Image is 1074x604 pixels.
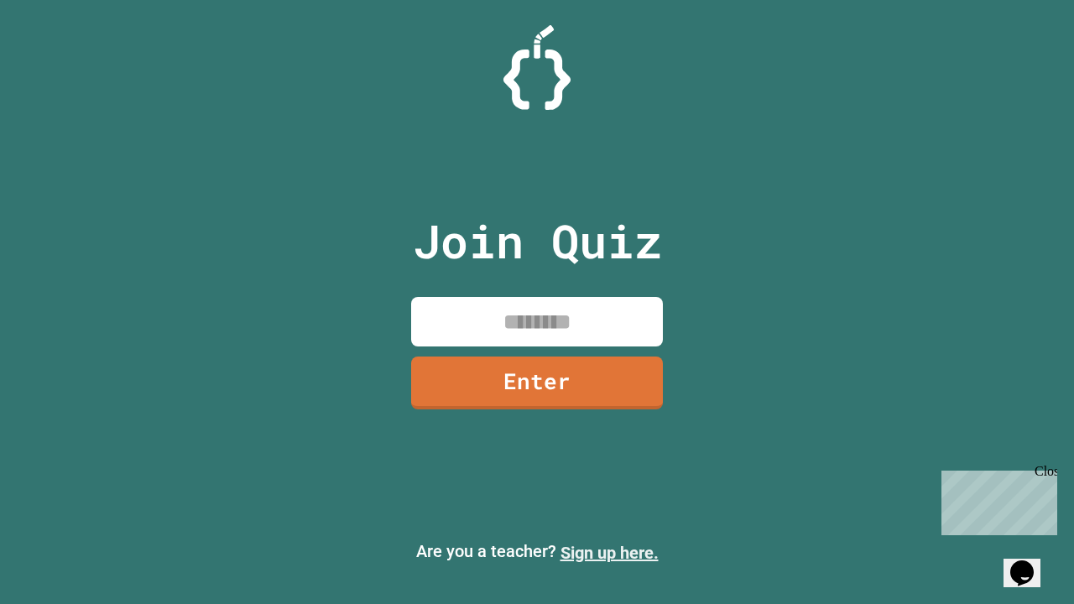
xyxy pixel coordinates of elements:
div: Chat with us now!Close [7,7,116,107]
p: Are you a teacher? [13,539,1061,565]
a: Sign up here. [560,543,659,563]
a: Enter [411,357,663,409]
p: Join Quiz [413,206,662,276]
img: Logo.svg [503,25,571,110]
iframe: chat widget [1004,537,1057,587]
iframe: chat widget [935,464,1057,535]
